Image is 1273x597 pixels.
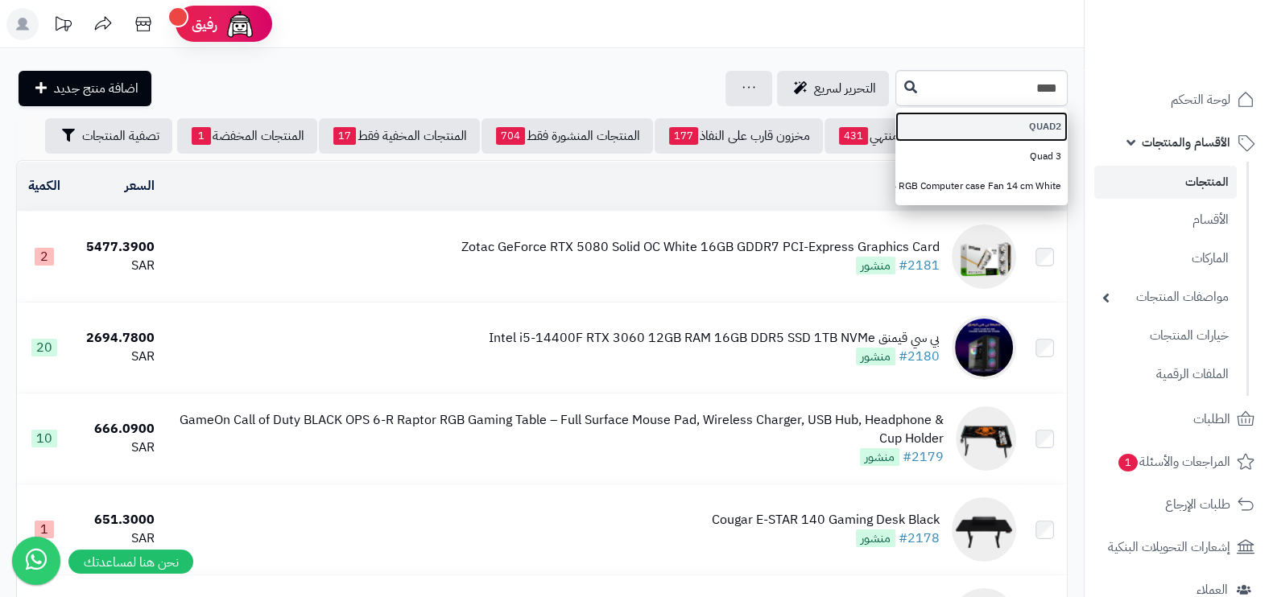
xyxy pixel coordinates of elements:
[31,430,57,447] span: 10
[1165,493,1230,516] span: طلبات الإرجاع
[82,126,159,146] span: تصفية المنتجات
[1094,280,1237,315] a: مواصفات المنتجات
[78,238,155,257] div: 5477.3900
[1094,400,1263,438] a: الطلبات
[952,315,1016,380] img: بي سي قيمنق Intel i5-14400F RTX 3060 12GB RAM 16GB DDR5 SSD 1TB NVMe
[956,406,1016,471] img: GameOn Call of Duty BLACK OPS 6-R Raptor RGB Gaming Table – Full Surface Mouse Pad, Wireless Char...
[856,348,895,365] span: منشور
[952,497,1016,562] img: Cougar E-STAR 140 Gaming Desk Black
[43,8,83,44] a: تحديثات المنصة
[333,127,356,145] span: 17
[224,8,256,40] img: ai-face.png
[78,348,155,366] div: SAR
[78,329,155,348] div: 2694.7800
[899,347,940,366] a: #2180
[669,127,698,145] span: 177
[899,256,940,275] a: #2181
[860,448,899,466] span: منشور
[1193,408,1230,430] span: الطلبات
[192,14,217,34] span: رفيق
[814,79,876,98] span: التحرير لسريع
[78,438,155,457] div: SAR
[1094,319,1237,353] a: خيارات المنتجات
[1094,80,1263,119] a: لوحة التحكم
[192,127,211,145] span: 1
[1094,485,1263,524] a: طلبات الإرجاع
[839,127,868,145] span: 431
[35,521,54,538] span: 1
[856,257,895,274] span: منشور
[1094,528,1263,566] a: إشعارات التحويلات البنكية
[1094,241,1237,276] a: الماركات
[1171,89,1230,111] span: لوحة التحكم
[895,142,1068,171] a: Quad 3
[125,176,155,196] a: السعر
[1094,443,1263,481] a: المراجعات والأسئلة1
[1094,166,1237,199] a: المنتجات
[1117,451,1230,473] span: المراجعات والأسئلة
[319,118,480,154] a: المنتجات المخفية فقط17
[825,118,949,154] a: مخزون منتهي431
[31,339,57,356] span: 20
[895,171,1068,201] a: Thermaltake Riing Quad 14 RGB Computer case Fan 14 cm White
[482,118,653,154] a: المنتجات المنشورة فقط704
[895,112,1068,142] a: QUAD2
[54,79,138,98] span: اضافة منتج جديد
[1108,536,1230,558] span: إشعارات التحويلات البنكية
[19,71,151,106] a: اضافة منتج جديد
[78,257,155,275] div: SAR
[856,529,895,547] span: منشور
[899,529,940,548] a: #2178
[1142,131,1230,154] span: الأقسام والمنتجات
[35,248,54,266] span: 2
[1163,45,1258,79] img: logo-2.png
[78,529,155,548] div: SAR
[903,447,944,467] a: #2179
[1094,357,1237,392] a: الملفات الرقمية
[712,511,940,529] div: Cougar E-STAR 140 Gaming Desk Black
[78,511,155,529] div: 651.3000
[167,411,944,448] div: GameOn Call of Duty BLACK OPS 6-R Raptor RGB Gaming Table – Full Surface Mouse Pad, Wireless Char...
[45,118,172,154] button: تصفية المنتجات
[489,329,940,348] div: بي سي قيمنق Intel i5-14400F RTX 3060 12GB RAM 16GB DDR5 SSD 1TB NVMe
[461,238,940,257] div: Zotac GeForce RTX 5080 Solid OC White 16GB GDDR7 PCI-Express Graphics Card
[655,118,823,154] a: مخزون قارب على النفاذ177
[777,71,889,106] a: التحرير لسريع
[78,420,155,438] div: 666.0900
[1094,203,1237,237] a: الأقسام
[952,224,1016,289] img: Zotac GeForce RTX 5080 Solid OC White 16GB GDDR7 PCI-Express Graphics Card
[1118,454,1138,471] span: 1
[28,176,60,196] a: الكمية
[177,118,317,154] a: المنتجات المخفضة1
[496,127,525,145] span: 704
